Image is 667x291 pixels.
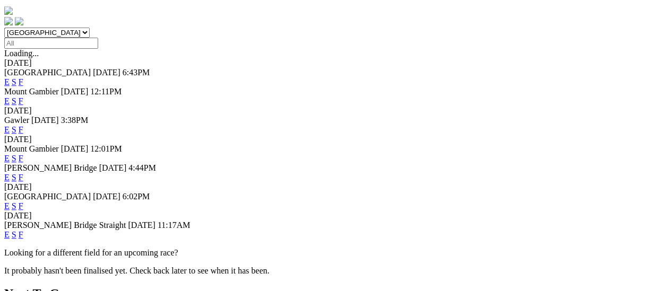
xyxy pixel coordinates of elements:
a: F [19,125,23,134]
span: Gawler [4,116,29,125]
a: F [19,201,23,210]
div: [DATE] [4,211,663,221]
a: F [19,96,23,105]
span: [DATE] [31,116,59,125]
span: [DATE] [99,163,127,172]
a: S [12,154,16,163]
div: [DATE] [4,135,663,144]
a: S [12,173,16,182]
span: Loading... [4,49,39,58]
span: 12:11PM [90,87,122,96]
span: Mount Gambier [4,144,59,153]
img: twitter.svg [15,17,23,25]
a: S [12,201,16,210]
span: 12:01PM [90,144,122,153]
span: 6:02PM [123,192,150,201]
span: 4:44PM [128,163,156,172]
a: E [4,154,10,163]
a: E [4,173,10,182]
a: F [19,173,23,182]
div: [DATE] [4,106,663,116]
span: [PERSON_NAME] Bridge [4,163,97,172]
a: F [19,154,23,163]
a: S [12,77,16,86]
a: E [4,125,10,134]
span: [DATE] [61,144,89,153]
div: [DATE] [4,58,663,68]
span: 11:17AM [158,221,190,230]
a: E [4,201,10,210]
img: facebook.svg [4,17,13,25]
a: S [12,230,16,239]
span: [GEOGRAPHIC_DATA] [4,68,91,77]
span: [DATE] [128,221,155,230]
span: [DATE] [61,87,89,96]
span: [DATE] [93,68,120,77]
a: E [4,230,10,239]
a: S [12,96,16,105]
img: logo-grsa-white.png [4,6,13,15]
p: Looking for a different field for an upcoming race? [4,248,663,258]
span: 3:38PM [61,116,89,125]
span: [PERSON_NAME] Bridge Straight [4,221,126,230]
span: [GEOGRAPHIC_DATA] [4,192,91,201]
span: Mount Gambier [4,87,59,96]
a: E [4,96,10,105]
a: F [19,230,23,239]
input: Select date [4,38,98,49]
a: S [12,125,16,134]
a: E [4,77,10,86]
a: F [19,77,23,86]
div: [DATE] [4,182,663,192]
partial: It probably hasn't been finalised yet. Check back later to see when it has been. [4,266,270,275]
span: [DATE] [93,192,120,201]
span: 6:43PM [123,68,150,77]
